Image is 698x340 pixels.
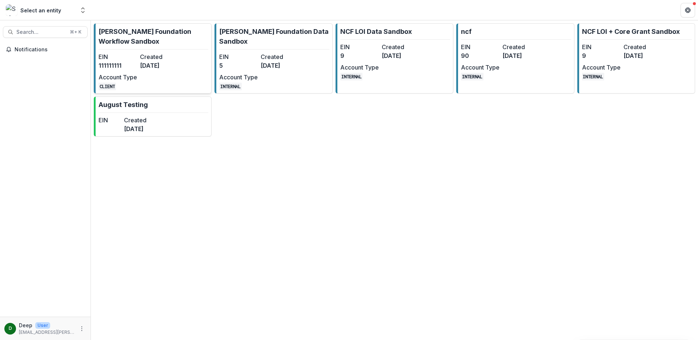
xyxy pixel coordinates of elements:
[219,61,258,70] dd: 5
[623,43,662,51] dt: Created
[582,43,621,51] dt: EIN
[77,324,86,333] button: More
[99,73,137,82] dt: Account Type
[461,73,484,80] code: INTERNAL
[461,43,500,51] dt: EIN
[19,329,75,336] p: [EMAIL_ADDRESS][PERSON_NAME][DOMAIN_NAME]
[140,52,178,61] dt: Created
[219,52,258,61] dt: EIN
[582,73,605,80] code: INTERNAL
[9,326,12,331] div: Deep
[461,27,472,36] p: ncf
[582,51,621,60] dd: 9
[140,61,178,70] dd: [DATE]
[3,26,88,38] button: Search...
[582,63,621,72] dt: Account Type
[461,51,500,60] dd: 90
[340,43,379,51] dt: EIN
[261,61,299,70] dd: [DATE]
[19,321,32,329] p: Deep
[219,83,242,90] code: INTERNAL
[456,23,574,94] a: ncfEIN90Created[DATE]Account TypeINTERNAL
[99,116,121,124] dt: EIN
[582,27,680,36] p: NCF LOI + Core Grant Sandbox
[99,100,148,110] p: August Testing
[124,124,147,133] dd: [DATE]
[340,73,363,80] code: INTERNAL
[577,23,695,94] a: NCF LOI + Core Grant SandboxEIN9Created[DATE]Account TypeINTERNAL
[340,63,379,72] dt: Account Type
[681,3,695,17] button: Get Help
[219,27,329,46] p: [PERSON_NAME] Foundation Data Sandbox
[336,23,453,94] a: NCF LOI Data SandboxEIN9Created[DATE]Account TypeINTERNAL
[340,27,412,36] p: NCF LOI Data Sandbox
[382,51,420,60] dd: [DATE]
[99,61,137,70] dd: 111111111
[502,43,541,51] dt: Created
[99,52,137,61] dt: EIN
[382,43,420,51] dt: Created
[94,96,212,137] a: August TestingEINCreated[DATE]
[219,73,258,82] dt: Account Type
[35,322,50,329] p: User
[20,7,61,14] div: Select an entity
[94,23,212,94] a: [PERSON_NAME] Foundation Workflow SandboxEIN111111111Created[DATE]Account TypeCLIENT
[16,29,65,35] span: Search...
[124,116,147,124] dt: Created
[99,83,116,90] code: CLIENT
[461,63,500,72] dt: Account Type
[340,51,379,60] dd: 9
[214,23,332,94] a: [PERSON_NAME] Foundation Data SandboxEIN5Created[DATE]Account TypeINTERNAL
[623,51,662,60] dd: [DATE]
[502,51,541,60] dd: [DATE]
[261,52,299,61] dt: Created
[3,44,88,55] button: Notifications
[6,4,17,16] img: Select an entity
[15,47,85,53] span: Notifications
[78,3,88,17] button: Open entity switcher
[68,28,83,36] div: ⌘ + K
[99,27,208,46] p: [PERSON_NAME] Foundation Workflow Sandbox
